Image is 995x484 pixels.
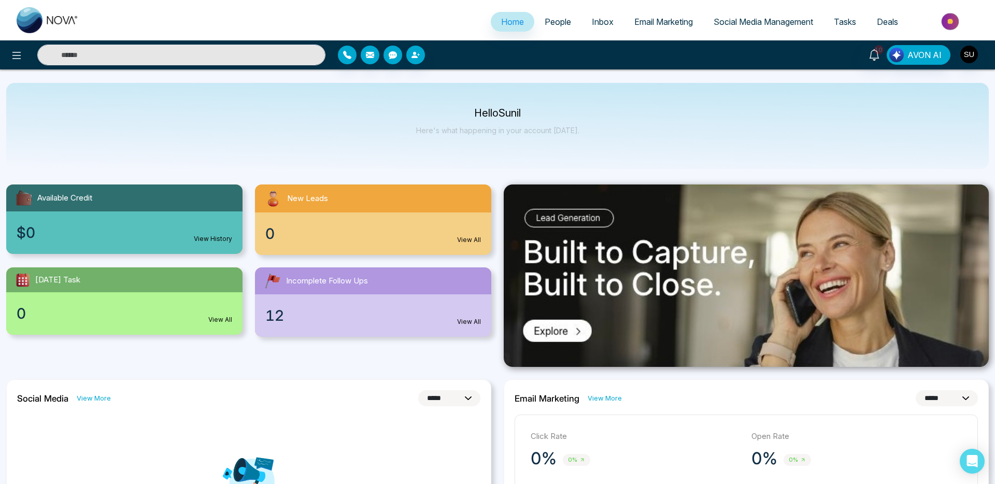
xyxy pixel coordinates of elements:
[823,12,866,32] a: Tasks
[194,234,232,244] a: View History
[592,17,614,27] span: Inbox
[501,17,524,27] span: Home
[751,431,962,443] p: Open Rate
[249,267,497,337] a: Incomplete Follow Ups12View All
[17,222,35,244] span: $0
[862,45,887,63] a: 10
[263,189,283,208] img: newLeads.svg
[914,10,989,33] img: Market-place.gif
[889,48,904,62] img: Lead Flow
[834,17,856,27] span: Tasks
[416,109,579,118] p: Hello Sunil
[457,317,481,326] a: View All
[263,272,282,290] img: followUps.svg
[77,393,111,403] a: View More
[15,189,33,207] img: availableCredit.svg
[287,193,328,205] span: New Leads
[37,192,92,204] span: Available Credit
[504,184,989,367] img: .
[265,223,275,245] span: 0
[877,17,898,27] span: Deals
[208,315,232,324] a: View All
[624,12,703,32] a: Email Marketing
[531,431,741,443] p: Click Rate
[286,275,368,287] span: Incomplete Follow Ups
[491,12,534,32] a: Home
[581,12,624,32] a: Inbox
[960,449,985,474] div: Open Intercom Messenger
[960,46,978,63] img: User Avatar
[588,393,622,403] a: View More
[714,17,813,27] span: Social Media Management
[866,12,908,32] a: Deals
[563,454,590,466] span: 0%
[35,274,80,286] span: [DATE] Task
[457,235,481,245] a: View All
[17,393,68,404] h2: Social Media
[784,454,811,466] span: 0%
[265,305,284,326] span: 12
[416,126,579,135] p: Here's what happening in your account [DATE].
[907,49,942,61] span: AVON AI
[703,12,823,32] a: Social Media Management
[545,17,571,27] span: People
[15,272,31,288] img: todayTask.svg
[17,7,79,33] img: Nova CRM Logo
[634,17,693,27] span: Email Marketing
[531,448,557,469] p: 0%
[874,45,884,54] span: 10
[751,448,777,469] p: 0%
[515,393,579,404] h2: Email Marketing
[17,303,26,324] span: 0
[887,45,950,65] button: AVON AI
[534,12,581,32] a: People
[249,184,497,255] a: New Leads0View All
